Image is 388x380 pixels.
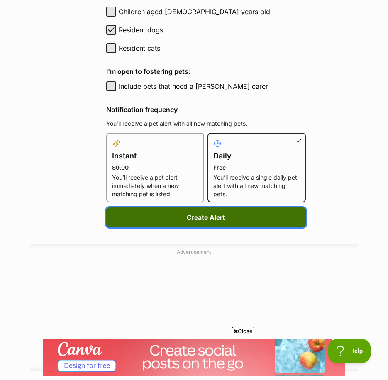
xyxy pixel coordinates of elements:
[328,339,371,363] iframe: Help Scout Beacon - Open
[119,81,306,91] label: Include pets that need a [PERSON_NAME] carer
[232,327,254,335] span: Close
[112,173,199,198] p: You’ll receive a pet alert immediately when a new matching pet is listed.
[106,119,306,128] p: You’ll receive a pet alert with all new matching pets.
[106,207,306,227] button: Create Alert
[43,339,345,376] iframe: Advertisement
[213,163,300,172] p: Free
[119,7,306,17] label: Children aged [DEMOGRAPHIC_DATA] years old
[112,150,199,162] h4: Instant
[106,66,306,76] h4: I'm open to fostering pets:
[132,259,256,363] iframe: Advertisement
[119,43,306,53] label: Resident cats
[112,163,199,172] p: $9.00
[106,105,306,114] h4: Notification frequency
[213,150,300,162] h4: Daily
[30,244,358,371] div: Advertisement
[213,173,300,198] p: You’ll receive a single daily pet alert with all new matching pets.
[119,25,306,35] label: Resident dogs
